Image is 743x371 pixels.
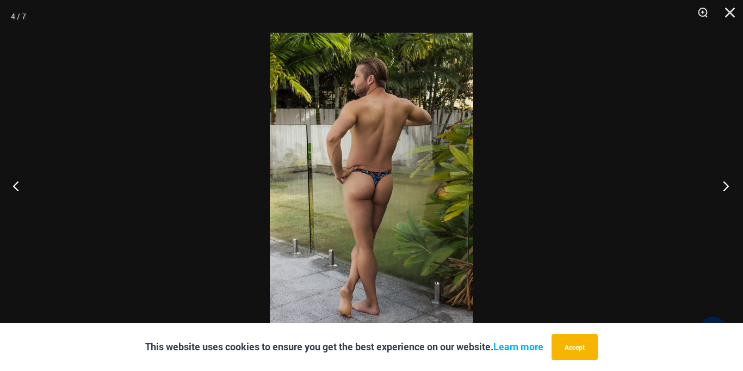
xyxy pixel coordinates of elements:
img: Coral Coast Sprinkles 005 Thong 02 [270,33,473,338]
div: 4 / 7 [11,8,26,25]
button: Next [702,159,743,213]
button: Accept [552,334,598,360]
a: Learn more [493,340,543,353]
p: This website uses cookies to ensure you get the best experience on our website. [145,339,543,355]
